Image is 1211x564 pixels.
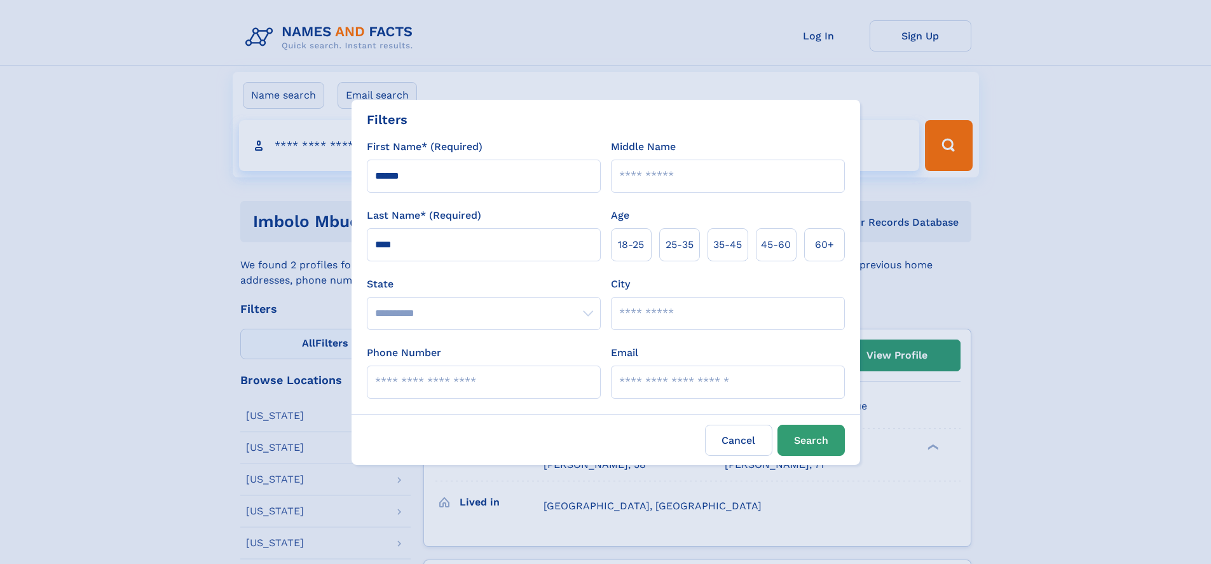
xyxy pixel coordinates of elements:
[815,237,834,252] span: 60+
[611,139,676,155] label: Middle Name
[367,110,407,129] div: Filters
[713,237,742,252] span: 35‑45
[611,277,630,292] label: City
[611,345,638,361] label: Email
[367,277,601,292] label: State
[761,237,791,252] span: 45‑60
[367,345,441,361] label: Phone Number
[666,237,694,252] span: 25‑35
[777,425,845,456] button: Search
[618,237,644,252] span: 18‑25
[367,208,481,223] label: Last Name* (Required)
[367,139,482,155] label: First Name* (Required)
[611,208,629,223] label: Age
[705,425,772,456] label: Cancel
